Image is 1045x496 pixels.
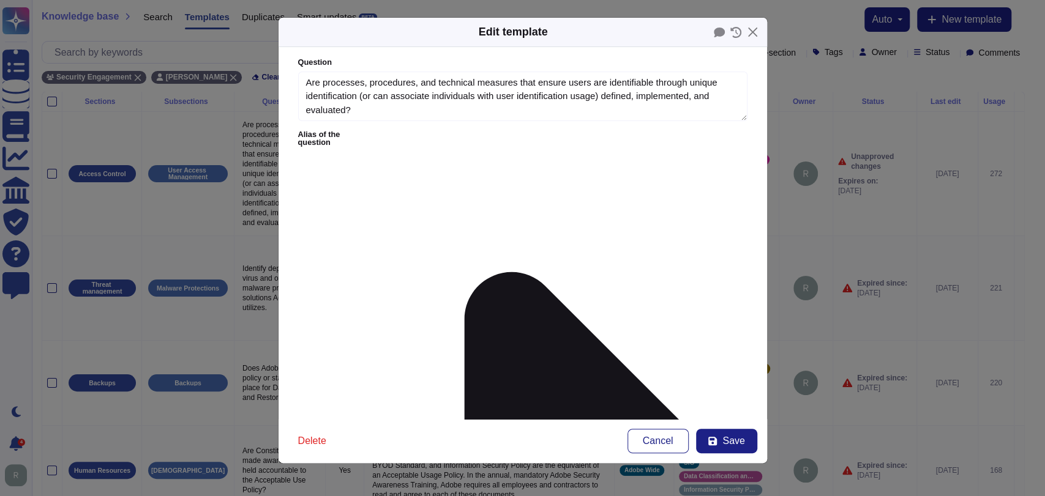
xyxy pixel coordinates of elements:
button: Cancel [627,429,689,453]
label: Question [298,59,747,67]
div: Edit template [478,24,547,40]
button: Close [743,23,762,42]
span: Delete [298,436,326,446]
textarea: Are processes, procedures, and technical measures that ensure users are identifiable through uniq... [298,72,747,122]
span: Cancel [643,436,673,446]
button: Save [696,429,757,453]
span: Save [722,436,744,446]
button: Delete [288,429,336,453]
